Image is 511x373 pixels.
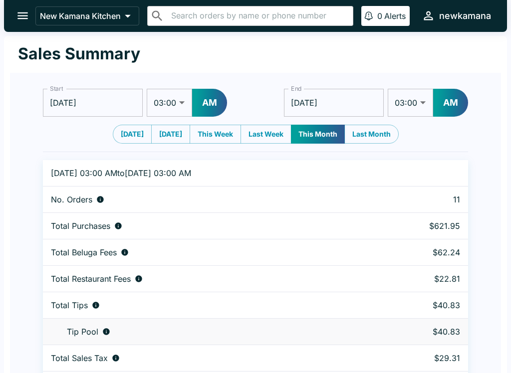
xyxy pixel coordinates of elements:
p: $621.95 [378,221,460,231]
button: newkamana [418,5,495,26]
p: Total Restaurant Fees [51,274,131,284]
label: End [291,84,302,93]
p: 11 [378,194,460,204]
input: Search orders by name or phone number [168,9,349,23]
p: Tip Pool [67,327,98,337]
p: $22.81 [378,274,460,284]
div: Fees paid by diners to Beluga [51,247,362,257]
div: Number of orders placed [51,194,362,204]
button: Last Week [241,125,291,144]
p: No. Orders [51,194,92,204]
button: [DATE] [113,125,152,144]
h1: Sales Summary [18,44,140,64]
button: This Month [291,125,345,144]
p: $40.83 [378,300,460,310]
p: $40.83 [378,327,460,337]
button: New Kamana Kitchen [35,6,139,25]
button: This Week [190,125,241,144]
p: New Kamana Kitchen [40,11,121,21]
p: 0 [377,11,382,21]
div: Tips unclaimed by a waiter [51,327,362,337]
button: Last Month [344,125,399,144]
button: AM [192,89,227,117]
input: Choose date, selected date is Sep 3, 2025 [284,89,384,117]
p: Total Beluga Fees [51,247,117,257]
p: Total Purchases [51,221,110,231]
div: Fees paid by diners to restaurant [51,274,362,284]
p: $29.31 [378,353,460,363]
div: Combined individual and pooled tips [51,300,362,310]
input: Choose date, selected date is Sep 1, 2025 [43,89,143,117]
p: Alerts [384,11,406,21]
div: Aggregate order subtotals [51,221,362,231]
p: [DATE] 03:00 AM to [DATE] 03:00 AM [51,168,362,178]
button: open drawer [10,3,35,28]
p: Total Sales Tax [51,353,108,363]
p: $62.24 [378,247,460,257]
div: Sales tax paid by diners [51,353,362,363]
p: Total Tips [51,300,88,310]
button: AM [433,89,468,117]
button: [DATE] [151,125,190,144]
label: Start [50,84,63,93]
div: newkamana [439,10,491,22]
